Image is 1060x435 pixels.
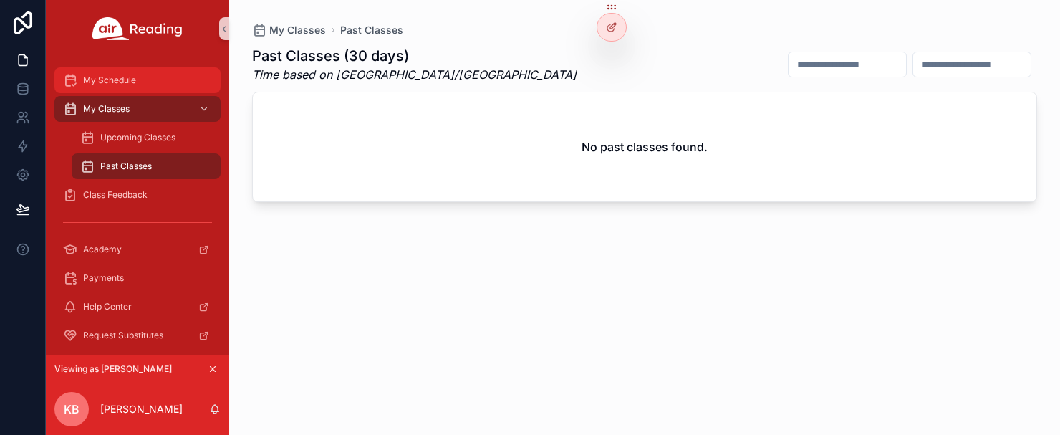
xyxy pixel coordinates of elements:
a: Upcoming Classes [72,125,221,150]
img: App logo [92,17,183,40]
a: Academy [54,236,221,262]
a: Past Classes [72,153,221,179]
span: Class Feedback [83,189,148,201]
span: Upcoming Classes [100,132,175,143]
div: scrollable content [46,57,229,355]
span: Viewing as [PERSON_NAME] [54,363,172,375]
em: Time based on [GEOGRAPHIC_DATA]/[GEOGRAPHIC_DATA] [252,66,577,83]
a: Class Feedback [54,182,221,208]
a: Request Substitutes [54,322,221,348]
span: KB [64,401,79,418]
span: Past Classes [100,161,152,172]
span: Payments [83,272,124,284]
span: My Classes [269,23,326,37]
a: My Classes [54,96,221,122]
a: Help Center [54,294,221,320]
h1: Past Classes (30 days) [252,46,577,66]
a: Payments [54,265,221,291]
a: My Classes [252,23,326,37]
a: Past Classes [340,23,403,37]
span: My Schedule [83,75,136,86]
span: Help Center [83,301,132,312]
span: Request Substitutes [83,330,163,341]
span: Academy [83,244,122,255]
p: [PERSON_NAME] [100,402,183,416]
span: My Classes [83,103,130,115]
a: My Schedule [54,67,221,93]
h2: No past classes found. [582,138,708,156]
